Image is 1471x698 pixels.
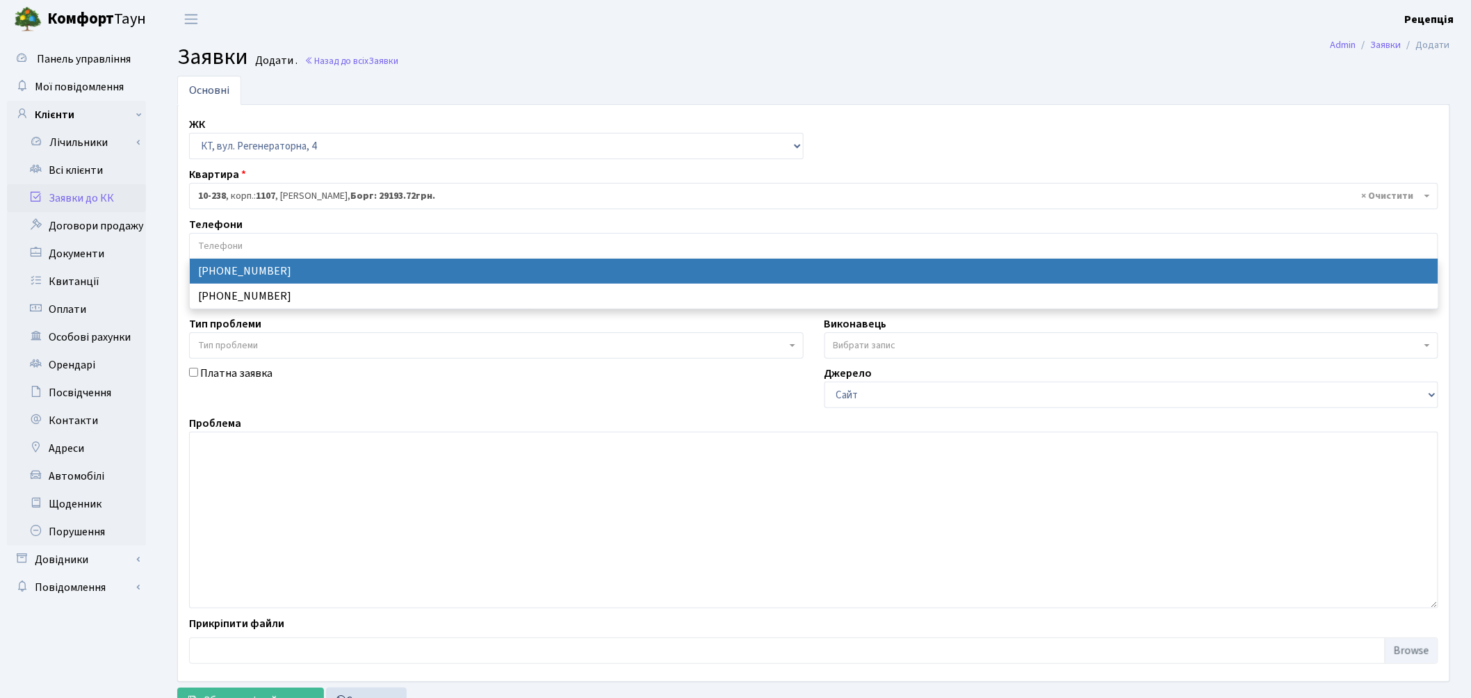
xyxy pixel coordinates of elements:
span: Тип проблеми [198,339,258,352]
a: Посвідчення [7,379,146,407]
span: Панель управління [37,51,131,67]
span: Видалити всі елементи [1362,189,1414,203]
label: Тип проблеми [189,316,261,332]
a: Повідомлення [7,574,146,601]
label: Джерело [824,365,872,382]
input: Телефони [190,234,1438,259]
a: Квитанції [7,268,146,295]
b: 1107 [256,189,275,203]
a: Щоденник [7,490,146,518]
nav: breadcrumb [1310,31,1471,60]
a: Admin [1331,38,1356,52]
a: Порушення [7,518,146,546]
span: Заявки [368,54,398,67]
b: Рецепція [1405,12,1454,27]
label: Платна заявка [200,365,273,382]
label: Проблема [189,415,241,432]
a: Заявки до КК [7,184,146,212]
a: Особові рахунки [7,323,146,351]
b: 10-238 [198,189,226,203]
span: Вибрати запис [834,339,896,352]
li: [PHONE_NUMBER] [190,284,1438,309]
a: Орендарі [7,351,146,379]
span: Таун [47,8,146,31]
li: Додати [1401,38,1450,53]
a: Заявки [1371,38,1401,52]
span: Заявки [177,41,248,73]
a: Клієнти [7,101,146,129]
a: Назад до всіхЗаявки [304,54,398,67]
a: Довідники [7,546,146,574]
label: Квартира [189,166,246,183]
a: Адреси [7,435,146,462]
a: Лічильники [16,129,146,156]
a: Панель управління [7,45,146,73]
label: ЖК [189,116,205,133]
small: Додати . [252,54,298,67]
b: Комфорт [47,8,114,30]
a: Основні [177,76,241,105]
button: Переключити навігацію [174,8,209,31]
label: Телефони [189,216,243,233]
a: Документи [7,240,146,268]
li: [PHONE_NUMBER] [190,259,1438,284]
a: Мої повідомлення [7,73,146,101]
b: Борг: 29193.72грн. [350,189,435,203]
a: Автомобілі [7,462,146,490]
a: Контакти [7,407,146,435]
label: Прикріпити файли [189,615,284,632]
span: <b>10-238</b>, корп.: <b>1107</b>, Соценко Руслан Ігорович, <b>Борг: 29193.72грн.</b> [189,183,1438,209]
label: Виконавець [824,316,887,332]
a: Оплати [7,295,146,323]
a: Всі клієнти [7,156,146,184]
a: Договори продажу [7,212,146,240]
a: Рецепція [1405,11,1454,28]
span: Мої повідомлення [35,79,124,95]
img: logo.png [14,6,42,33]
span: <b>10-238</b>, корп.: <b>1107</b>, Соценко Руслан Ігорович, <b>Борг: 29193.72грн.</b> [198,189,1421,203]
